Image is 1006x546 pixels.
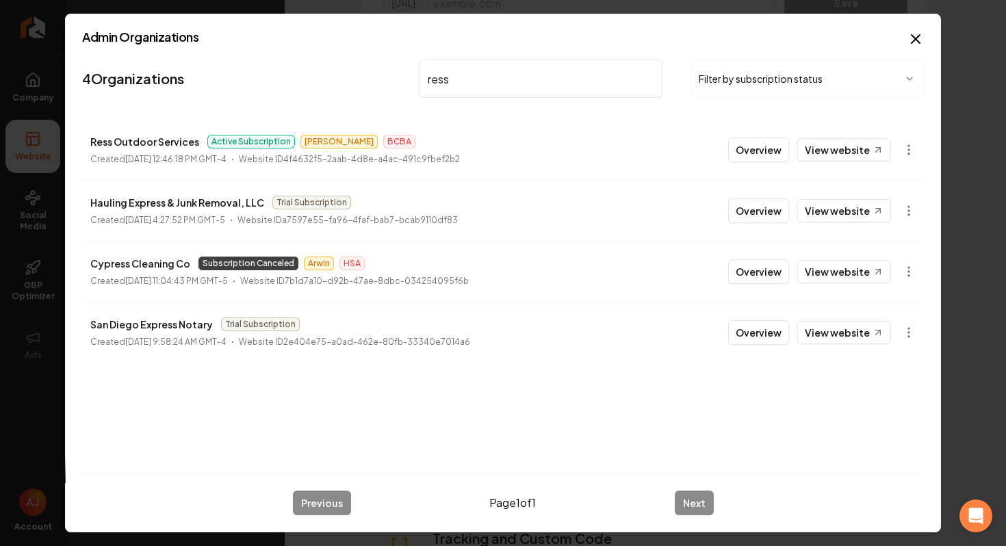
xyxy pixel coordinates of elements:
p: San Diego Express Notary [90,316,213,333]
time: [DATE] 11:04:43 PM GMT-5 [125,276,228,286]
button: Overview [728,198,789,223]
span: Active Subscription [207,135,295,148]
p: Ress Outdoor Services [90,133,199,150]
a: 4Organizations [82,69,184,88]
input: Search by name or ID [419,60,662,98]
a: View website [797,321,891,344]
p: Created [90,153,227,166]
p: Website ID 7b1d7a10-d92b-47ae-8dbc-034254095f6b [240,274,469,288]
h2: Admin Organizations [82,31,924,43]
a: View website [797,199,891,222]
p: Website ID a7597e55-fa96-4faf-bab7-bcab9110df83 [237,213,458,227]
a: View website [797,138,891,161]
p: Cypress Cleaning Co [90,255,190,272]
time: [DATE] 9:58:24 AM GMT-4 [125,337,227,347]
span: Subscription Canceled [198,257,298,270]
button: Overview [728,138,789,162]
p: Website ID 4f4632f5-2aab-4d8e-a4ac-491c9fbef2b2 [239,153,460,166]
p: Website ID 2e404e75-a0ad-462e-80fb-33340e7014a6 [239,335,470,349]
button: Overview [728,259,789,284]
span: Page 1 of 1 [489,495,536,511]
time: [DATE] 12:46:18 PM GMT-4 [125,154,227,164]
span: Arwin [304,257,334,270]
time: [DATE] 4:27:52 PM GMT-5 [125,215,225,225]
button: Overview [728,320,789,345]
p: Created [90,213,225,227]
span: [PERSON_NAME] [300,135,378,148]
p: Created [90,335,227,349]
span: Trial Subscription [272,196,351,209]
a: View website [797,260,891,283]
span: BCBA [383,135,415,148]
span: Trial Subscription [221,317,300,331]
p: Created [90,274,228,288]
span: HSA [339,257,365,270]
p: Hauling Express & Junk Removal, LLC [90,194,264,211]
